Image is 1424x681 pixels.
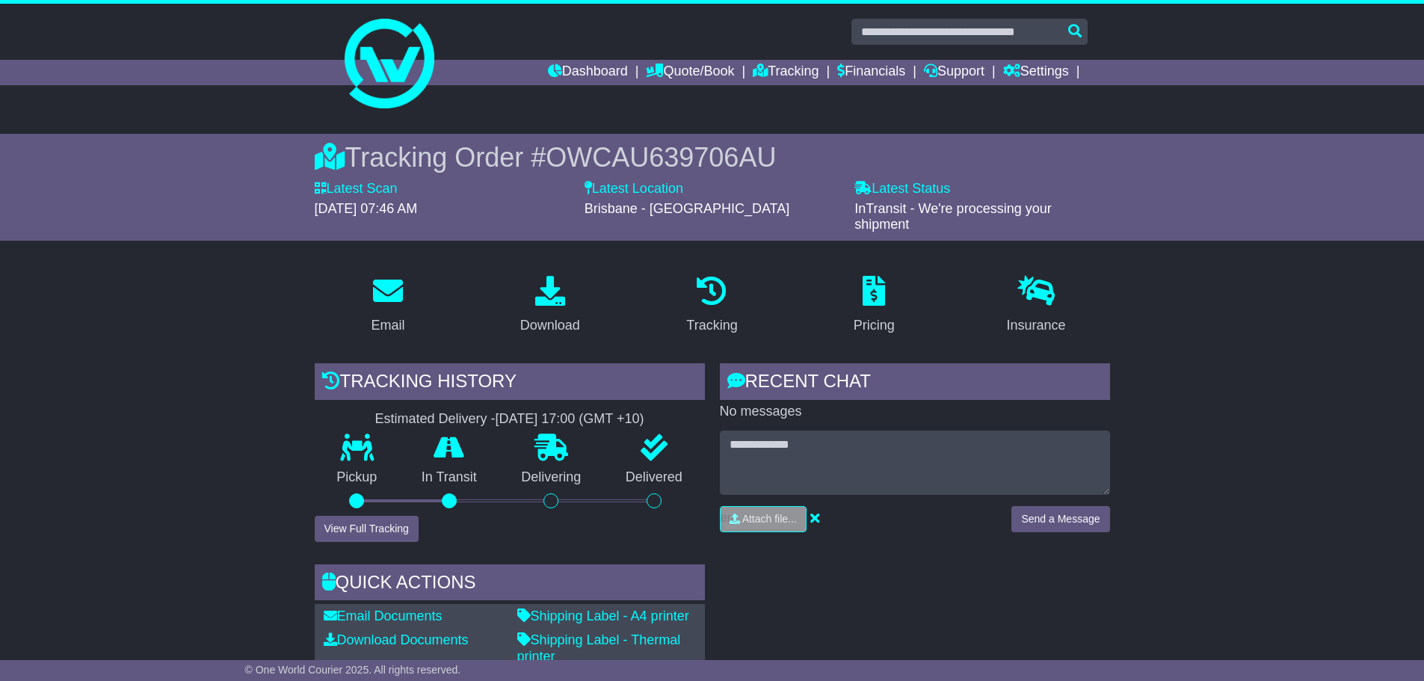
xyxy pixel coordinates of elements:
div: Tracking Order # [315,141,1110,173]
div: Quick Actions [315,564,705,605]
p: Pickup [315,469,400,486]
div: Pricing [854,315,895,336]
a: Financials [837,60,905,85]
div: Tracking history [315,363,705,404]
div: Estimated Delivery - [315,411,705,428]
a: Shipping Label - Thermal printer [517,632,681,664]
p: Delivering [499,469,604,486]
span: [DATE] 07:46 AM [315,201,418,216]
a: Quote/Book [646,60,734,85]
a: Insurance [997,271,1076,341]
a: Tracking [676,271,747,341]
p: In Transit [399,469,499,486]
label: Latest Location [585,181,683,197]
a: Download [511,271,590,341]
a: Settings [1003,60,1069,85]
span: Brisbane - [GEOGRAPHIC_DATA] [585,201,789,216]
span: OWCAU639706AU [546,142,776,173]
a: Dashboard [548,60,628,85]
div: [DATE] 17:00 (GMT +10) [496,411,644,428]
div: RECENT CHAT [720,363,1110,404]
button: View Full Tracking [315,516,419,542]
a: Pricing [844,271,904,341]
a: Email [361,271,414,341]
div: Download [520,315,580,336]
a: Tracking [753,60,819,85]
p: No messages [720,404,1110,420]
a: Download Documents [324,632,469,647]
span: © One World Courier 2025. All rights reserved. [245,664,461,676]
a: Shipping Label - A4 printer [517,608,689,623]
label: Latest Status [854,181,950,197]
span: InTransit - We're processing your shipment [854,201,1052,232]
div: Tracking [686,315,737,336]
label: Latest Scan [315,181,398,197]
a: Email Documents [324,608,443,623]
p: Delivered [603,469,705,486]
a: Support [924,60,984,85]
button: Send a Message [1011,506,1109,532]
div: Email [371,315,404,336]
div: Insurance [1007,315,1066,336]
